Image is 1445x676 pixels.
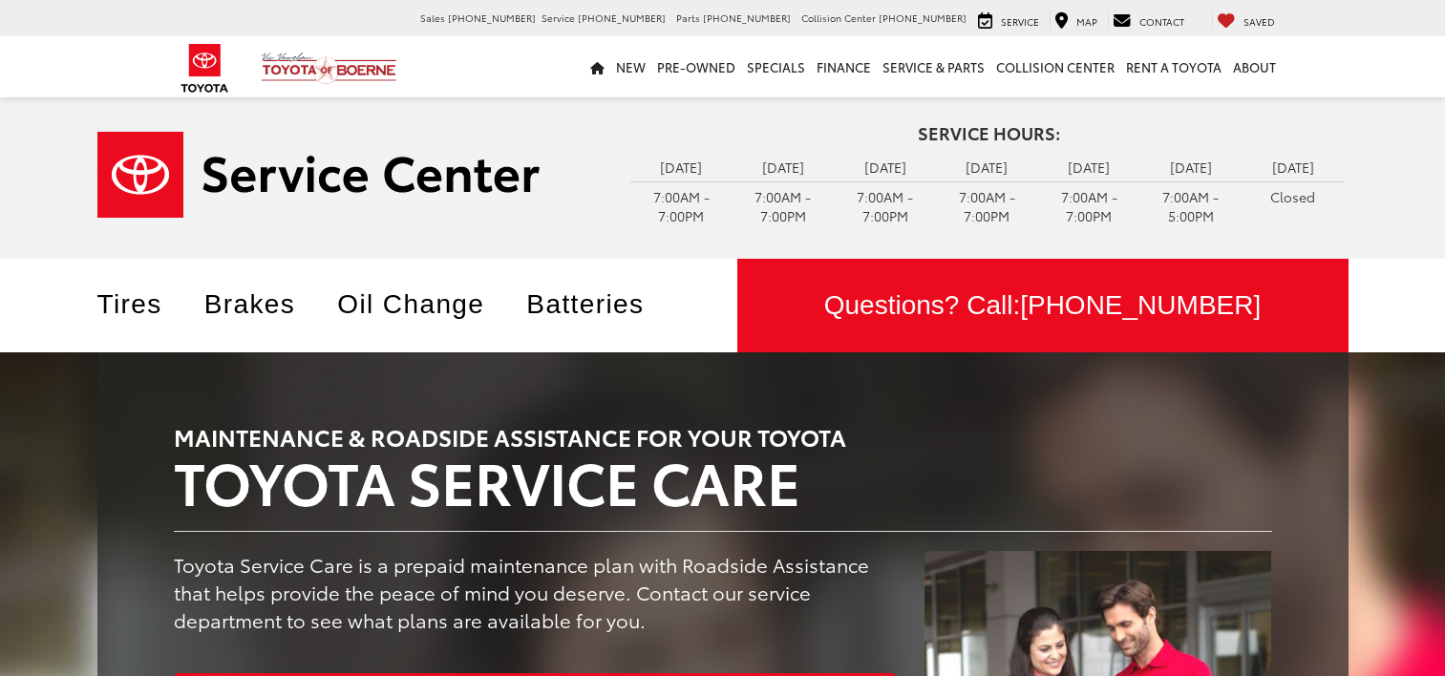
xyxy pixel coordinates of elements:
span: [PHONE_NUMBER] [1020,290,1261,320]
span: [PHONE_NUMBER] [448,11,536,25]
h3: MAINTENANCE & ROADSIDE ASSISTANCE FOR YOUR TOYOTA [174,424,1272,449]
td: 7:00AM - 7:00PM [834,181,936,230]
td: 7:00AM - 7:00PM [936,181,1038,230]
span: Service [1001,14,1039,29]
td: 7:00AM - 5:00PM [1140,181,1243,230]
td: [DATE] [834,153,936,181]
a: Contact [1108,11,1189,30]
span: Service [542,11,575,25]
td: 7:00AM - 7:00PM [630,181,733,230]
a: About [1227,36,1282,97]
a: Map [1050,11,1102,30]
span: [PHONE_NUMBER] [703,11,791,25]
td: [DATE] [630,153,733,181]
span: [PHONE_NUMBER] [879,11,967,25]
p: Toyota Service Care is a prepaid maintenance plan with Roadside Assistance that helps provide the... [174,551,897,633]
a: Pre-Owned [651,36,741,97]
a: Home [584,36,610,97]
span: Collision Center [801,11,876,25]
img: Service Center | Vic Vaughan Toyota of Boerne in Boerne TX [97,132,540,218]
td: 7:00AM - 7:00PM [733,181,835,230]
a: Questions? Call:[PHONE_NUMBER] [737,259,1349,352]
a: Service [973,11,1044,30]
h2: TOYOTA SERVICE CARE [174,449,1272,512]
td: [DATE] [733,153,835,181]
a: Specials [741,36,811,97]
span: Saved [1243,14,1275,29]
td: [DATE] [1038,153,1140,181]
td: [DATE] [1242,153,1344,181]
a: New [610,36,651,97]
a: Rent a Toyota [1120,36,1227,97]
img: Toyota [169,37,241,99]
a: My Saved Vehicles [1212,11,1280,30]
h4: Service Hours: [630,124,1349,143]
a: Finance [811,36,877,97]
td: Closed [1242,181,1344,211]
a: Brakes [204,289,325,319]
span: Sales [420,11,445,25]
a: Tires [97,289,191,319]
span: Map [1076,14,1097,29]
td: [DATE] [1140,153,1243,181]
td: 7:00AM - 7:00PM [1038,181,1140,230]
a: Service & Parts: Opens in a new tab [877,36,990,97]
a: Service Center | Vic Vaughan Toyota of Boerne in Boerne TX [97,132,602,218]
div: Questions? Call: [737,259,1349,352]
a: Collision Center [990,36,1120,97]
img: Vic Vaughan Toyota of Boerne [261,52,397,85]
td: [DATE] [936,153,1038,181]
span: [PHONE_NUMBER] [578,11,666,25]
a: Oil Change [337,289,513,319]
a: Batteries [526,289,672,319]
span: Contact [1139,14,1184,29]
span: Parts [676,11,700,25]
